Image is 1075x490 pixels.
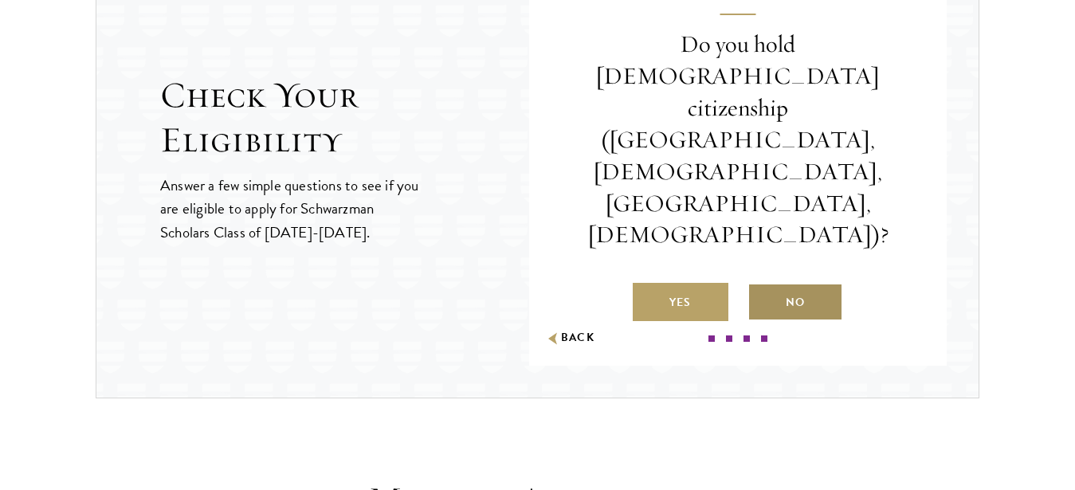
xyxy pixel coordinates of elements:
p: Do you hold [DEMOGRAPHIC_DATA] citizenship ([GEOGRAPHIC_DATA], [DEMOGRAPHIC_DATA], [GEOGRAPHIC_DA... [577,29,900,251]
label: Yes [633,283,728,321]
h2: Check Your Eligibility [160,73,529,163]
button: Back [545,330,595,347]
label: No [747,283,843,321]
p: Answer a few simple questions to see if you are eligible to apply for Schwarzman Scholars Class o... [160,174,421,243]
